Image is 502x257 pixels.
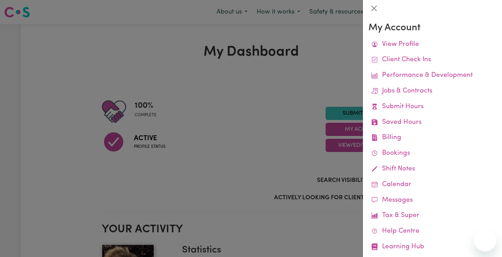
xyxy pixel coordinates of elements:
a: Help Centre [368,224,496,239]
iframe: Button to launch messaging window [474,229,496,251]
a: Billing [368,130,496,146]
button: Close [368,3,380,14]
a: Learning Hub [368,239,496,255]
a: Client Check Ins [368,52,496,68]
a: Jobs & Contracts [368,83,496,99]
a: Messages [368,193,496,208]
a: Tax & Super [368,208,496,224]
a: Performance & Development [368,68,496,83]
a: Saved Hours [368,115,496,130]
a: View Profile [368,37,496,53]
a: Bookings [368,146,496,161]
a: Submit Hours [368,99,496,115]
a: Shift Notes [368,161,496,177]
a: Calendar [368,177,496,193]
h3: My Account [368,22,496,34]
